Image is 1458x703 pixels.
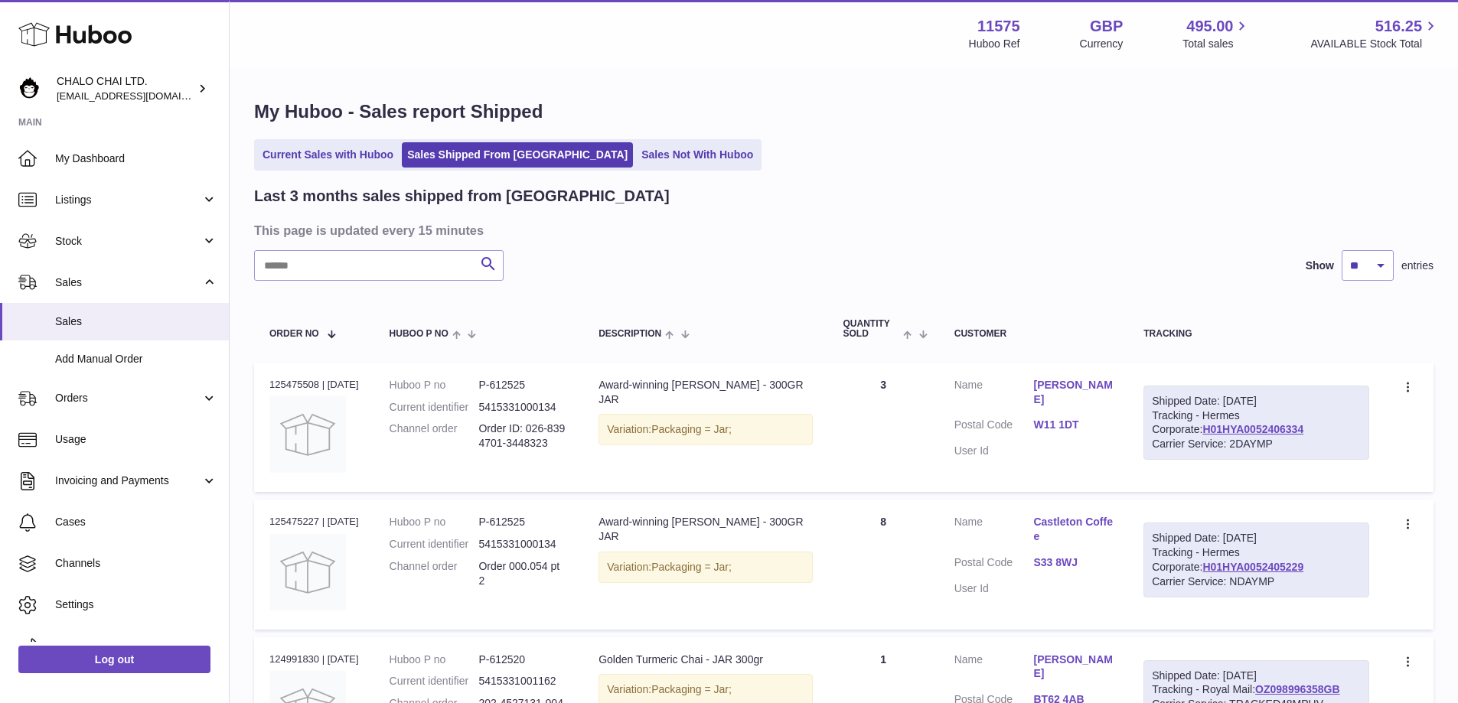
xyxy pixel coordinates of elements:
[1080,37,1124,51] div: Currency
[390,421,479,451] dt: Channel order
[599,515,812,544] div: Award-winning [PERSON_NAME] - 300GR JAR
[954,329,1114,339] div: Customer
[843,319,900,339] span: Quantity Sold
[269,515,359,529] div: 125475227 | [DATE]
[1152,669,1361,683] div: Shipped Date: [DATE]
[18,77,41,100] img: Chalo@chalocompany.com
[390,537,479,552] dt: Current identifier
[1152,574,1361,589] div: Carrier Service: NDAYMP
[1033,378,1113,407] a: [PERSON_NAME]
[478,653,568,667] dd: P-612520
[1375,16,1422,37] span: 516.25
[257,142,399,168] a: Current Sales with Huboo
[954,444,1034,458] dt: User Id
[1033,515,1113,544] a: Castleton Coffee
[57,90,225,102] span: [EMAIL_ADDRESS][DOMAIN_NAME]
[1255,683,1340,695] a: OZ098996358GB
[55,432,217,447] span: Usage
[969,37,1020,51] div: Huboo Ref
[1152,531,1361,545] div: Shipped Date: [DATE]
[636,142,758,168] a: Sales Not With Huboo
[478,674,568,688] dd: 5415331001162
[599,414,812,445] div: Variation:
[254,186,670,207] h2: Last 3 months sales shipped from [GEOGRAPHIC_DATA]
[402,142,633,168] a: Sales Shipped From [GEOGRAPHIC_DATA]
[1152,394,1361,408] div: Shipped Date: [DATE]
[55,352,217,366] span: Add Manual Order
[1310,16,1440,51] a: 516.25 AVAILABLE Stock Total
[390,378,479,392] dt: Huboo P no
[254,99,1434,124] h1: My Huboo - Sales report Shipped
[954,581,1034,596] dt: User Id
[954,378,1034,411] dt: Name
[1182,16,1251,51] a: 495.00 Total sales
[390,515,479,529] dt: Huboo P no
[954,555,1034,574] dt: Postal Code
[478,378,568,392] dd: P-612525
[1202,561,1303,573] a: H01HYA0052405229
[599,378,812,407] div: Award-winning [PERSON_NAME] - 300GR JAR
[269,653,359,666] div: 124991830 | [DATE]
[954,418,1034,436] dt: Postal Code
[954,515,1034,548] dt: Name
[954,653,1034,685] dt: Name
[390,674,479,688] dt: Current identifier
[478,515,568,529] dd: P-612525
[1306,259,1334,273] label: Show
[828,363,939,492] td: 3
[599,653,812,667] div: Golden Turmeric Chai - JAR 300gr
[390,653,479,667] dt: Huboo P no
[478,559,568,588] dd: Order 000.054 pt 2
[651,561,732,573] span: Packaging = Jar;
[390,400,479,415] dt: Current identifier
[478,421,568,451] dd: Order ID: 026-8394701-3448323
[1310,37,1440,51] span: AVAILABLE Stock Total
[57,74,194,103] div: CHALO CHAI LTD.
[599,552,812,583] div: Variation:
[55,314,217,329] span: Sales
[1090,16,1123,37] strong: GBP
[55,193,201,207] span: Listings
[1033,653,1113,682] a: [PERSON_NAME]
[478,400,568,415] dd: 5415331000134
[1143,522,1369,597] div: Tracking - Hermes Corporate:
[55,556,217,571] span: Channels
[977,16,1020,37] strong: 11575
[1401,259,1434,273] span: entries
[269,378,359,392] div: 125475508 | [DATE]
[1033,555,1113,570] a: S33 8WJ
[599,329,661,339] span: Description
[55,391,201,405] span: Orders
[828,500,939,629] td: 8
[55,275,201,290] span: Sales
[478,537,568,552] dd: 5415331000134
[1182,37,1251,51] span: Total sales
[18,646,210,673] a: Log out
[55,474,201,488] span: Invoicing and Payments
[254,222,1430,239] h3: This page is updated every 15 minutes
[55,234,201,249] span: Stock
[1143,386,1369,461] div: Tracking - Hermes Corporate:
[1143,329,1369,339] div: Tracking
[55,597,217,612] span: Settings
[651,423,732,435] span: Packaging = Jar;
[1152,437,1361,451] div: Carrier Service: 2DAYMP
[1202,423,1303,435] a: H01HYA0052406334
[269,329,319,339] span: Order No
[55,515,217,529] span: Cases
[55,639,217,653] span: Returns
[1186,16,1233,37] span: 495.00
[55,151,217,166] span: My Dashboard
[651,683,732,695] span: Packaging = Jar;
[269,396,346,473] img: no-photo.jpg
[269,534,346,610] img: no-photo.jpg
[390,329,448,339] span: Huboo P no
[1033,418,1113,432] a: W11 1DT
[390,559,479,588] dt: Channel order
